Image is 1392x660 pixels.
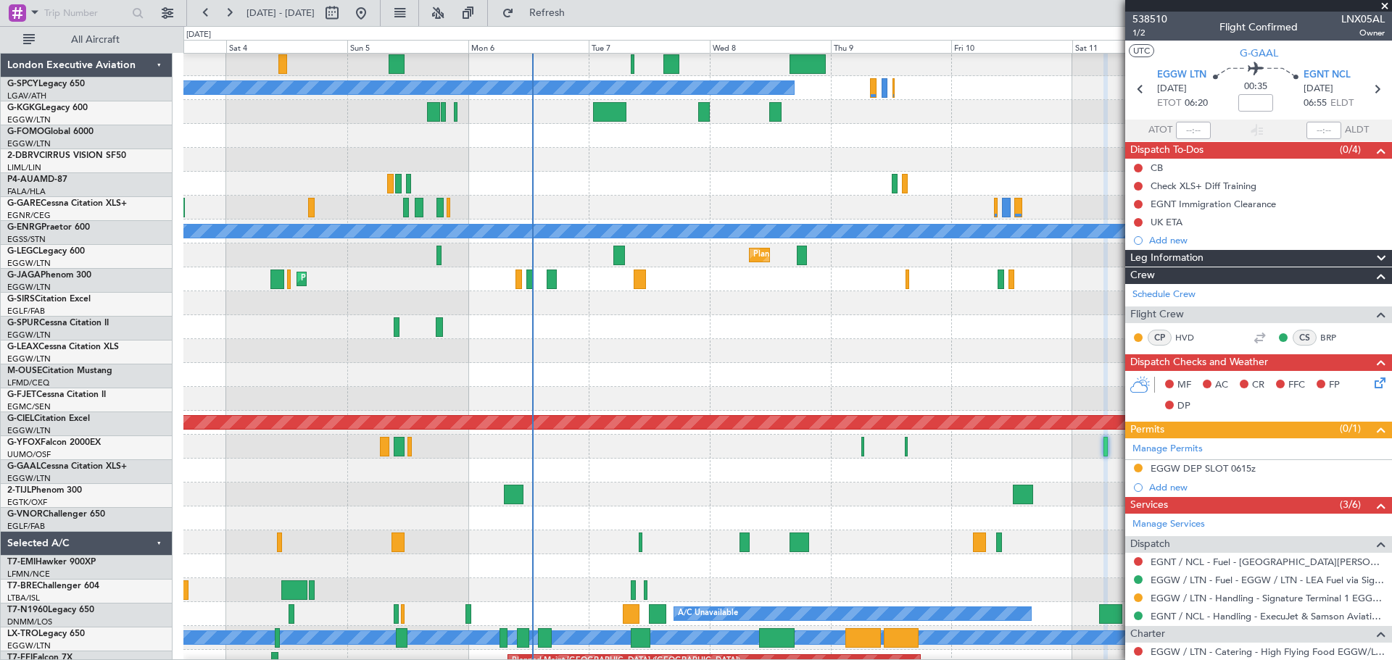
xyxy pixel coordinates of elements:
[7,210,51,221] a: EGNR/CEG
[7,199,127,208] a: G-GARECessna Citation XLS+
[7,630,85,638] a: LX-TROLegacy 650
[7,128,94,136] a: G-FOMOGlobal 6000
[7,462,127,471] a: G-GAALCessna Citation XLS+
[1148,330,1172,346] div: CP
[7,319,39,327] span: G-SPUR
[1130,354,1268,371] span: Dispatch Checks and Weather
[1129,44,1154,57] button: UTC
[7,449,51,460] a: UUMO/OSF
[7,497,47,508] a: EGTK/OXF
[1219,20,1298,35] div: Flight Confirmed
[7,354,51,364] a: EGGW/LTN
[7,223,90,232] a: G-ENRGPraetor 600
[7,319,109,327] a: G-SPURCessna Citation II
[1304,68,1351,83] span: EGNT NCL
[1130,142,1203,159] span: Dispatch To-Dos
[7,306,45,317] a: EGLF/FAB
[1132,288,1196,302] a: Schedule Crew
[1288,378,1305,393] span: FFC
[1252,378,1264,393] span: CR
[7,438,41,447] span: G-YFOX
[7,510,105,519] a: G-VNORChallenger 650
[1151,646,1385,658] a: EGGW / LTN - Catering - High Flying Food EGGW/LTN
[1157,68,1206,83] span: EGGW LTN
[1177,378,1191,393] span: MF
[1293,330,1317,346] div: CS
[1304,96,1327,111] span: 06:55
[1240,46,1278,61] span: G-GAAL
[1151,574,1385,586] a: EGGW / LTN - Fuel - EGGW / LTN - LEA Fuel via Signature in EGGW
[7,593,40,603] a: LTBA/ISL
[1132,442,1203,456] a: Manage Permits
[7,438,101,447] a: G-YFOXFalcon 2000EX
[7,486,82,495] a: 2-TIJLPhenom 300
[1072,40,1193,53] div: Sat 11
[7,295,35,304] span: G-SIRS
[1130,497,1168,514] span: Services
[7,162,41,173] a: LIML/LIN
[1130,536,1170,553] span: Dispatch
[1330,96,1354,111] span: ELDT
[1130,306,1184,323] span: Flight Crew
[186,29,211,41] div: [DATE]
[1149,234,1385,246] div: Add new
[7,114,51,125] a: EGGW/LTN
[7,247,85,256] a: G-LEGCLegacy 600
[7,330,51,341] a: EGGW/LTN
[7,473,51,484] a: EGGW/LTN
[7,151,126,160] a: 2-DBRVCIRRUS VISION SF50
[589,40,710,53] div: Tue 7
[7,630,38,638] span: LX-TRO
[7,175,67,184] a: P4-AUAMD-87
[1157,82,1187,96] span: [DATE]
[1132,517,1205,532] a: Manage Services
[1176,122,1211,139] input: --:--
[1320,331,1353,344] a: BRP
[1340,497,1361,512] span: (3/6)
[7,414,90,423] a: G-CIELCitation Excel
[1345,123,1369,138] span: ALDT
[1151,180,1256,192] div: Check XLS+ Diff Training
[7,617,52,627] a: DNMM/LOS
[7,295,91,304] a: G-SIRSCitation Excel
[7,582,99,590] a: T7-BREChallenger 604
[1175,331,1208,344] a: HVD
[1130,422,1164,438] span: Permits
[7,367,42,375] span: M-OUSE
[7,199,41,208] span: G-GARE
[1130,267,1155,284] span: Crew
[753,244,982,266] div: Planned Maint [GEOGRAPHIC_DATA] ([GEOGRAPHIC_DATA])
[7,558,96,567] a: T7-EMIHawker 900XP
[7,271,91,280] a: G-JAGAPhenom 300
[44,2,128,24] input: Trip Number
[7,186,46,197] a: FALA/HLA
[1340,421,1361,436] span: (0/1)
[7,640,51,651] a: EGGW/LTN
[1185,96,1208,111] span: 06:20
[7,80,85,88] a: G-SPCYLegacy 650
[7,271,41,280] span: G-JAGA
[1215,378,1228,393] span: AC
[7,234,46,245] a: EGSS/STN
[7,343,38,351] span: G-LEAX
[7,377,49,388] a: LFMD/CEQ
[38,35,153,45] span: All Aircraft
[301,268,529,290] div: Planned Maint [GEOGRAPHIC_DATA] ([GEOGRAPHIC_DATA])
[246,7,315,20] span: [DATE] - [DATE]
[1149,481,1385,493] div: Add new
[7,138,51,149] a: EGGW/LTN
[7,258,51,269] a: EGGW/LTN
[495,1,582,25] button: Refresh
[7,606,94,614] a: T7-N1960Legacy 650
[831,40,952,53] div: Thu 9
[1130,250,1203,267] span: Leg Information
[7,367,112,375] a: M-OUSECitation Mustang
[7,91,46,101] a: LGAV/ATH
[347,40,468,53] div: Sun 5
[1157,96,1181,111] span: ETOT
[1341,27,1385,39] span: Owner
[1151,556,1385,568] a: EGNT / NCL - Fuel - [GEOGRAPHIC_DATA][PERSON_NAME] Fuel EGNT / NCL
[1151,162,1163,174] div: CB
[7,401,51,412] a: EGMC/SEN
[1340,142,1361,157] span: (0/4)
